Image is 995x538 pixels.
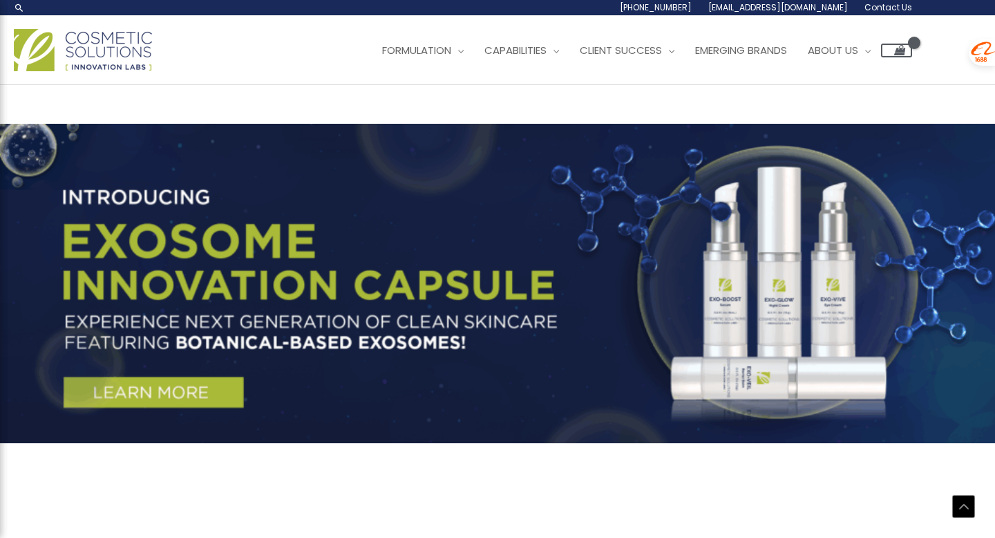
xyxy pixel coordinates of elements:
a: Emerging Brands [685,30,797,71]
a: View Shopping Cart, empty [881,44,912,57]
a: Client Success [569,30,685,71]
span: Capabilities [484,43,547,57]
span: About Us [808,43,858,57]
span: [EMAIL_ADDRESS][DOMAIN_NAME] [708,1,848,13]
a: About Us [797,30,881,71]
span: [PHONE_NUMBER] [620,1,692,13]
a: Formulation [372,30,474,71]
nav: Site Navigation [361,30,912,71]
img: Cosmetic Solutions Logo [14,29,152,71]
span: Client Success [580,43,662,57]
span: Emerging Brands [695,43,787,57]
a: Search icon link [14,2,25,13]
a: Capabilities [474,30,569,71]
span: Formulation [382,43,451,57]
span: Contact Us [864,1,912,13]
